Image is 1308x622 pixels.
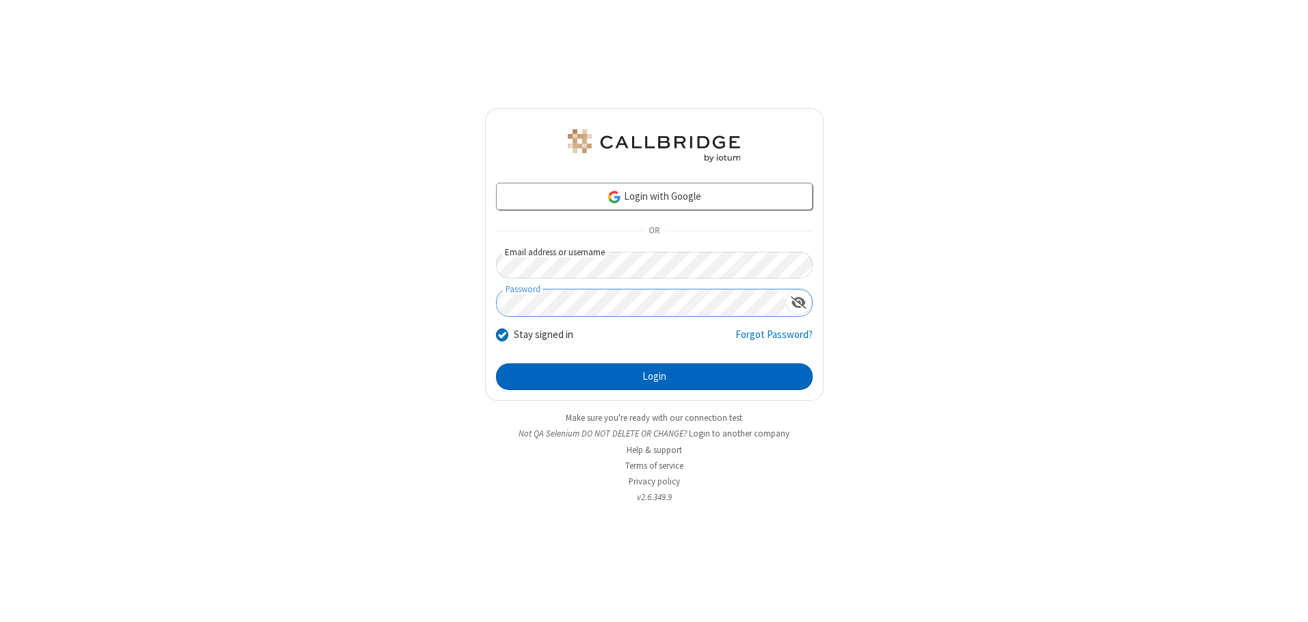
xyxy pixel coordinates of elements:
a: Terms of service [625,460,683,471]
span: OR [643,222,665,241]
button: Login to another company [689,427,789,440]
li: Not QA Selenium DO NOT DELETE OR CHANGE? [485,427,824,440]
button: Login [496,363,813,391]
label: Stay signed in [514,327,573,343]
a: Login with Google [496,183,813,210]
img: google-icon.png [607,190,622,205]
div: Show password [785,289,812,315]
li: v2.6.349.9 [485,491,824,504]
input: Email address or username [496,252,813,278]
a: Privacy policy [629,476,680,487]
a: Forgot Password? [735,327,813,353]
img: QA Selenium DO NOT DELETE OR CHANGE [565,129,743,162]
a: Make sure you're ready with our connection test [566,412,742,424]
input: Password [497,289,785,316]
a: Help & support [627,444,682,456]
